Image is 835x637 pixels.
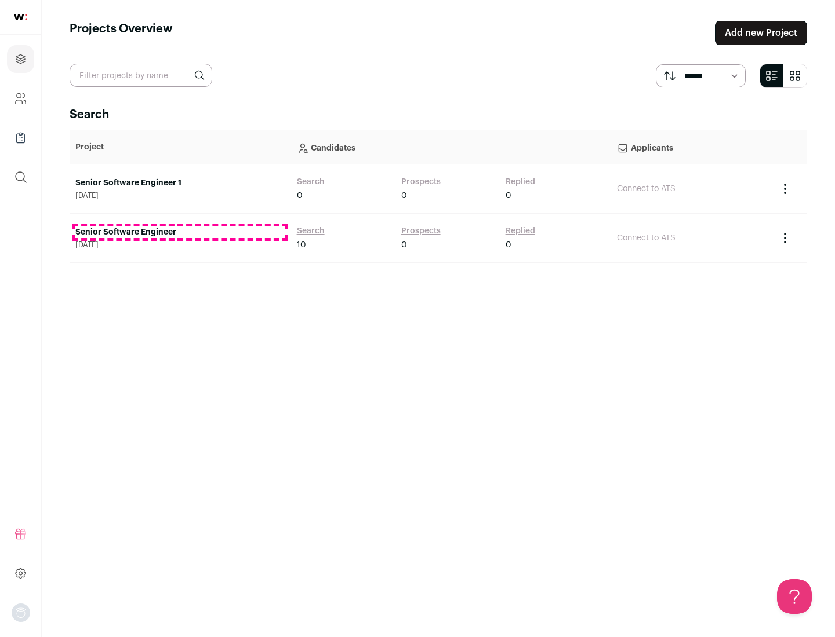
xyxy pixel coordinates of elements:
[297,136,605,159] p: Candidates
[75,141,285,153] p: Project
[778,182,792,196] button: Project Actions
[75,191,285,200] span: [DATE]
[401,225,441,237] a: Prospects
[297,225,325,237] a: Search
[617,136,767,159] p: Applicants
[401,239,407,251] span: 0
[7,124,34,152] a: Company Lists
[617,234,676,242] a: Connect to ATS
[12,603,30,622] img: nopic.png
[778,231,792,245] button: Project Actions
[777,579,812,614] iframe: Help Scout Beacon - Open
[506,239,511,251] span: 0
[75,226,285,238] a: Senior Software Engineer
[617,185,676,193] a: Connect to ATS
[715,21,807,45] a: Add new Project
[12,603,30,622] button: Open dropdown
[297,176,325,188] a: Search
[506,225,535,237] a: Replied
[506,176,535,188] a: Replied
[75,177,285,189] a: Senior Software Engineer 1
[401,190,407,202] span: 0
[70,107,807,123] h2: Search
[14,14,27,20] img: wellfound-shorthand-0d5821cbd27db2630d0214b213865d53afaa358527fdda9d0ea32b1df1b89c2c.svg
[297,239,306,251] span: 10
[7,45,34,73] a: Projects
[70,64,212,87] input: Filter projects by name
[401,176,441,188] a: Prospects
[70,21,173,45] h1: Projects Overview
[297,190,303,202] span: 0
[506,190,511,202] span: 0
[75,240,285,250] span: [DATE]
[7,85,34,112] a: Company and ATS Settings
